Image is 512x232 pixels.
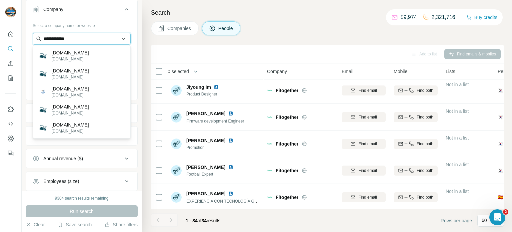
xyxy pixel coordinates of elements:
[38,87,48,96] img: fastlinecorp.com
[446,162,469,167] span: Not in a list
[276,194,298,201] span: Fitogether
[489,209,505,225] iframe: Intercom live chat
[276,114,298,121] span: Fitogether
[186,84,211,90] span: Jiyoung Im
[394,85,438,95] button: Find both
[358,114,377,120] span: Find email
[228,165,233,170] img: LinkedIn logo
[394,112,438,122] button: Find both
[358,141,377,147] span: Find email
[401,13,417,21] p: 59,974
[503,209,508,215] span: 2
[394,192,438,202] button: Find both
[498,167,503,174] span: 🇰🇷
[267,88,272,93] img: Logo of Fitogether
[358,194,377,200] span: Find email
[5,72,16,84] button: My lists
[151,8,504,17] h4: Search
[394,68,407,75] span: Mobile
[228,191,233,196] img: LinkedIn logo
[276,87,298,94] span: Fitogether
[105,221,138,228] button: Share filters
[342,166,386,176] button: Find email
[186,110,225,117] span: [PERSON_NAME]
[52,74,89,80] p: [DOMAIN_NAME]
[52,103,89,110] p: [DOMAIN_NAME]
[38,123,48,133] img: cfonlinecorp.com
[52,128,89,134] p: [DOMAIN_NAME]
[432,13,455,21] p: 2,321,716
[342,68,353,75] span: Email
[276,141,298,147] span: Fitogether
[394,139,438,149] button: Find both
[26,105,137,121] button: Industry
[228,138,233,143] img: LinkedIn logo
[342,112,386,122] button: Find email
[342,85,386,95] button: Find email
[52,67,89,74] p: [DOMAIN_NAME]
[168,68,189,75] span: 0 selected
[33,20,131,29] div: Select a company name or website
[186,137,225,144] span: [PERSON_NAME]
[38,69,48,78] img: commandlinecorp.com
[52,56,89,62] p: [DOMAIN_NAME]
[358,87,377,93] span: Find email
[446,135,469,141] span: Not in a list
[446,68,455,75] span: Lists
[218,25,234,32] span: People
[417,114,433,120] span: Find both
[26,173,137,189] button: Employees (size)
[26,151,137,167] button: Annual revenue ($)
[498,87,503,94] span: 🇰🇷
[5,43,16,55] button: Search
[52,85,89,92] p: [DOMAIN_NAME]
[417,141,433,147] span: Find both
[417,168,433,174] span: Find both
[186,91,222,97] span: Product Designer
[171,85,182,96] img: Avatar
[52,110,89,116] p: [DOMAIN_NAME]
[202,218,207,223] span: 34
[228,111,233,116] img: LinkedIn logo
[5,57,16,69] button: Enrich CSV
[43,155,83,162] div: Annual revenue ($)
[417,87,433,93] span: Find both
[52,92,89,98] p: [DOMAIN_NAME]
[446,108,469,114] span: Not in a list
[267,114,272,120] img: Logo of Fitogether
[186,198,343,204] span: EXPERIENCIA CON TECNOLOGÍA GPS- OHCOACH FITOGETHER (en C.D.Mirandés)
[43,6,63,13] div: Company
[26,221,45,228] button: Clear
[441,217,472,224] span: Rows per page
[43,178,79,185] div: Employees (size)
[267,141,272,147] img: Logo of Fitogether
[171,139,182,149] img: Avatar
[5,118,16,130] button: Use Surfe API
[446,189,469,194] span: Not in a list
[38,105,48,114] img: softlinecorp.com
[58,221,92,228] button: Save search
[5,7,16,17] img: Avatar
[482,217,487,224] p: 60
[214,84,219,90] img: LinkedIn logo
[171,192,182,203] img: Avatar
[171,112,182,123] img: Avatar
[342,192,386,202] button: Find email
[26,128,137,144] button: HQ location
[186,171,236,177] span: Football Expert
[52,122,89,128] p: [DOMAIN_NAME]
[342,139,386,149] button: Find email
[267,195,272,200] img: Logo of Fitogether
[52,49,89,56] p: [DOMAIN_NAME]
[5,147,16,159] button: Feedback
[394,166,438,176] button: Find both
[5,103,16,115] button: Use Surfe on LinkedIn
[417,194,433,200] span: Find both
[186,218,198,223] span: 1 - 34
[186,164,225,171] span: [PERSON_NAME]
[55,195,109,201] div: 9304 search results remaining
[358,168,377,174] span: Find email
[446,82,469,87] span: Not in a list
[186,119,244,124] span: Firmware development Engineer
[498,114,503,121] span: 🇰🇷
